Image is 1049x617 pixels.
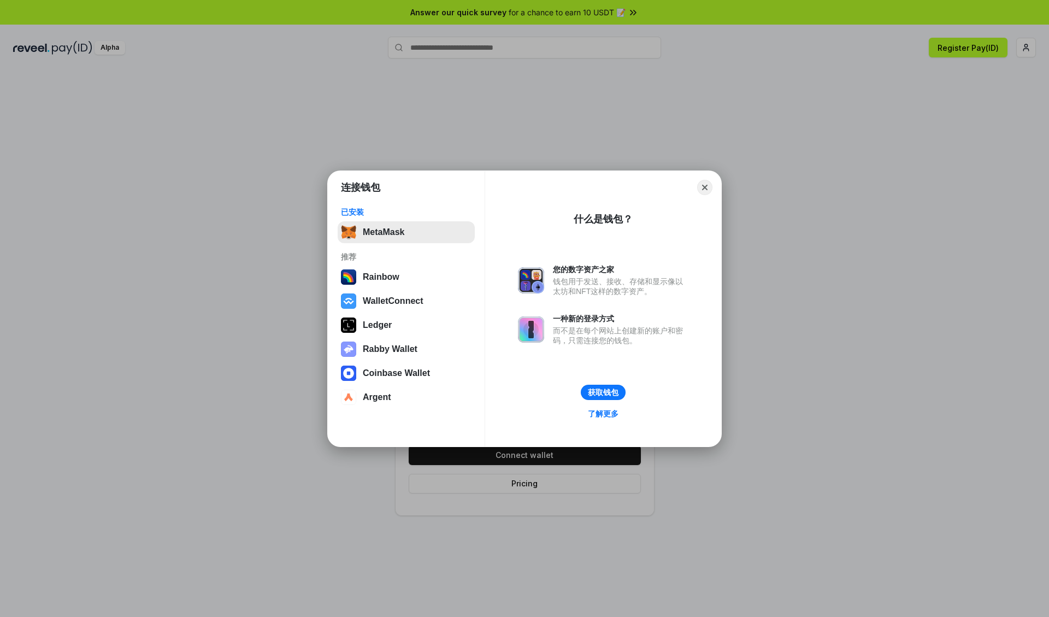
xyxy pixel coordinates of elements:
[338,221,475,243] button: MetaMask
[341,293,356,309] img: svg+xml,%3Csvg%20width%3D%2228%22%20height%3D%2228%22%20viewBox%3D%220%200%2028%2028%22%20fill%3D...
[588,409,618,419] div: 了解更多
[588,387,618,397] div: 获取钱包
[518,267,544,293] img: svg+xml,%3Csvg%20xmlns%3D%22http%3A%2F%2Fwww.w3.org%2F2000%2Fsvg%22%20fill%3D%22none%22%20viewBox...
[581,385,626,400] button: 获取钱包
[341,390,356,405] img: svg+xml,%3Csvg%20width%3D%2228%22%20height%3D%2228%22%20viewBox%3D%220%200%2028%2028%22%20fill%3D...
[553,277,688,296] div: 钱包用于发送、接收、存储和显示像以太坊和NFT这样的数字资产。
[341,252,472,262] div: 推荐
[338,386,475,408] button: Argent
[697,180,712,195] button: Close
[363,320,392,330] div: Ledger
[363,392,391,402] div: Argent
[338,290,475,312] button: WalletConnect
[341,225,356,240] img: svg+xml,%3Csvg%20fill%3D%22none%22%20height%3D%2233%22%20viewBox%3D%220%200%2035%2033%22%20width%...
[341,366,356,381] img: svg+xml,%3Csvg%20width%3D%2228%22%20height%3D%2228%22%20viewBox%3D%220%200%2028%2028%22%20fill%3D...
[553,314,688,324] div: 一种新的登录方式
[553,326,688,345] div: 而不是在每个网站上创建新的账户和密码，只需连接您的钱包。
[363,368,430,378] div: Coinbase Wallet
[338,362,475,384] button: Coinbase Wallet
[341,207,472,217] div: 已安装
[518,316,544,343] img: svg+xml,%3Csvg%20xmlns%3D%22http%3A%2F%2Fwww.w3.org%2F2000%2Fsvg%22%20fill%3D%22none%22%20viewBox...
[581,407,625,421] a: 了解更多
[363,272,399,282] div: Rainbow
[341,342,356,357] img: svg+xml,%3Csvg%20xmlns%3D%22http%3A%2F%2Fwww.w3.org%2F2000%2Fsvg%22%20fill%3D%22none%22%20viewBox...
[574,213,633,226] div: 什么是钱包？
[338,338,475,360] button: Rabby Wallet
[553,265,688,274] div: 您的数字资产之家
[341,269,356,285] img: svg+xml,%3Csvg%20width%3D%22120%22%20height%3D%22120%22%20viewBox%3D%220%200%20120%20120%22%20fil...
[363,227,404,237] div: MetaMask
[341,318,356,333] img: svg+xml,%3Csvg%20xmlns%3D%22http%3A%2F%2Fwww.w3.org%2F2000%2Fsvg%22%20width%3D%2228%22%20height%3...
[338,266,475,288] button: Rainbow
[338,314,475,336] button: Ledger
[341,181,380,194] h1: 连接钱包
[363,296,423,306] div: WalletConnect
[363,344,417,354] div: Rabby Wallet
